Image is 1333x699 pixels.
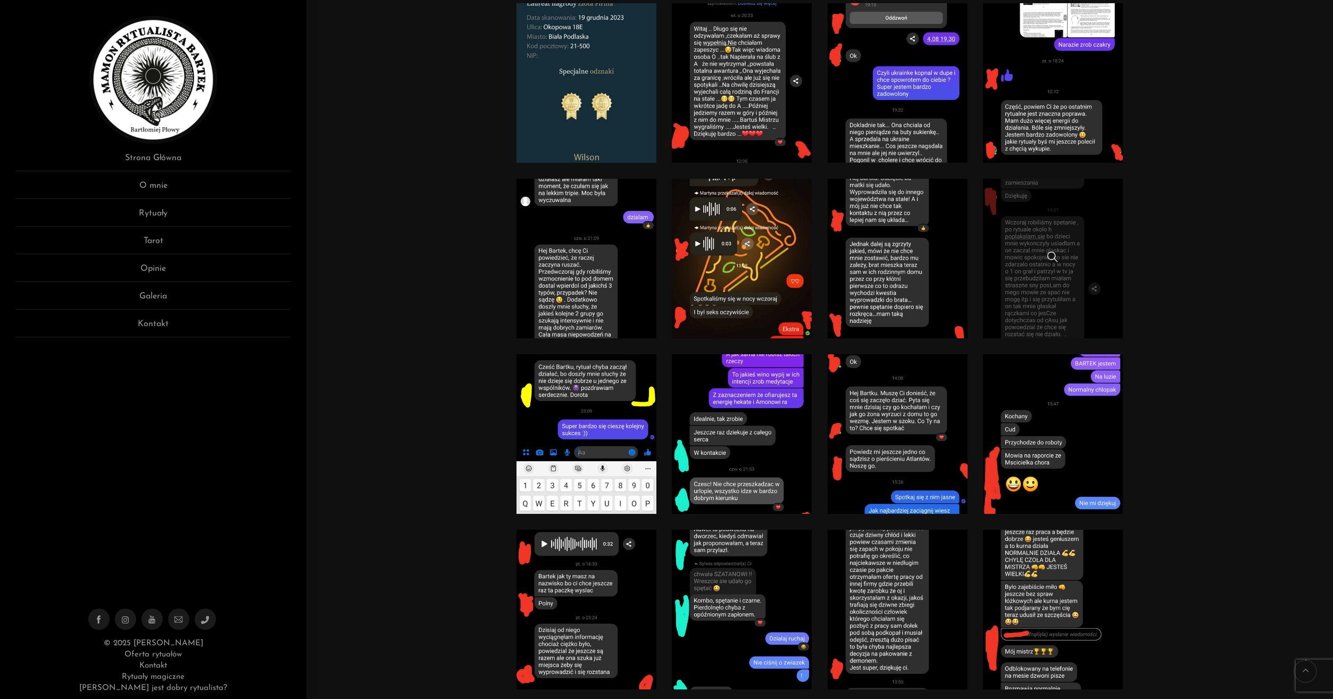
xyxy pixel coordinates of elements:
a: Kontakt [16,318,290,337]
a: Kontakt [139,662,167,670]
a: [PERSON_NAME] jest dobry rytualista? [79,684,227,692]
a: Rytuały magiczne [122,673,185,681]
a: Tarot [16,235,290,254]
a: O mnie [16,179,290,199]
a: Opinie [16,262,290,282]
a: Rytuały [16,207,290,227]
a: Strona Główna [16,152,290,171]
a: Galeria [16,290,290,310]
img: Rytualista Bartek [89,16,217,144]
a: Oferta rytuałów [124,651,182,659]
